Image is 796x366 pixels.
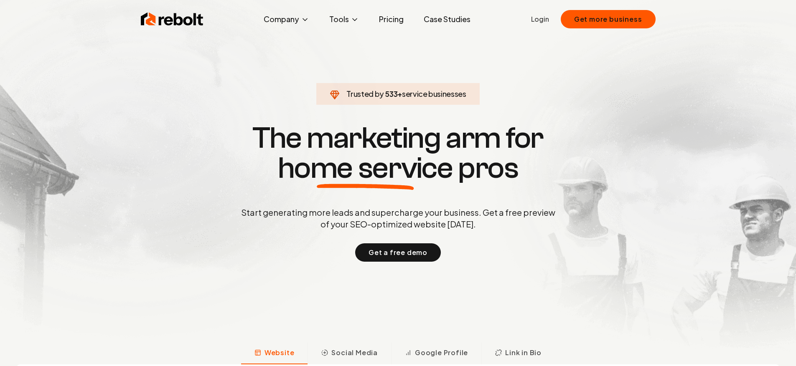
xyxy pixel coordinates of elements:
[257,11,316,28] button: Company
[264,348,295,358] span: Website
[385,88,397,100] span: 533
[397,89,402,98] span: +
[417,11,477,28] a: Case Studies
[505,348,542,358] span: Link in Bio
[402,89,466,98] span: service businesses
[531,14,549,24] a: Login
[372,11,410,28] a: Pricing
[346,89,384,98] span: Trusted by
[331,348,378,358] span: Social Media
[308,343,391,364] button: Social Media
[241,343,308,364] button: Website
[278,153,453,183] span: home service
[415,348,468,358] span: Google Profile
[239,207,557,230] p: Start generating more leads and supercharge your business. Get a free preview of your SEO-optimiz...
[198,123,599,183] h1: The marketing arm for pros
[481,343,555,364] button: Link in Bio
[391,343,481,364] button: Google Profile
[355,243,441,262] button: Get a free demo
[323,11,366,28] button: Tools
[141,11,203,28] img: Rebolt Logo
[561,10,656,28] button: Get more business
